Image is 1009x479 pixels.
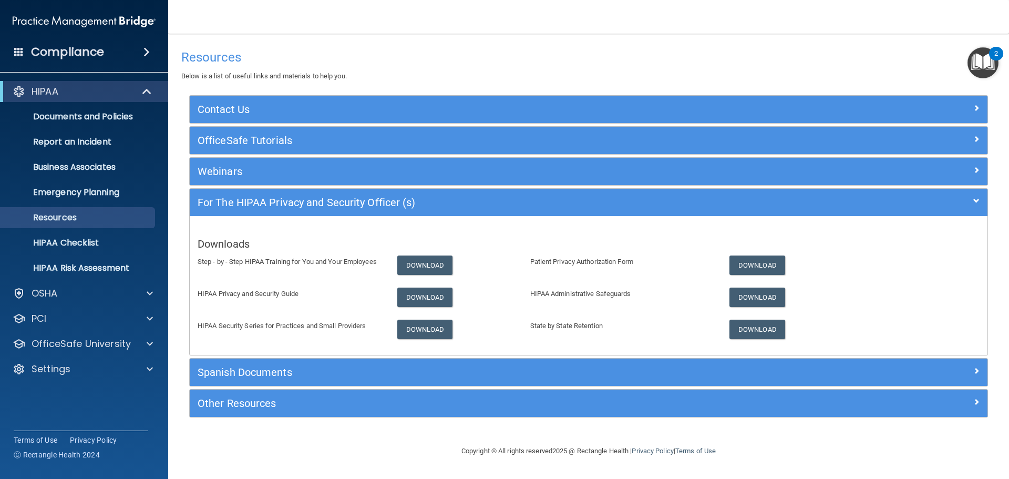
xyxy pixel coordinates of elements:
p: HIPAA [32,85,58,98]
a: HIPAA [13,85,152,98]
a: Download [729,288,785,307]
a: Contact Us [198,101,980,118]
h4: Resources [181,50,996,64]
h5: Downloads [198,238,980,250]
p: HIPAA Risk Assessment [7,263,150,273]
p: HIPAA Administrative Safeguards [530,288,714,300]
a: Privacy Policy [632,447,673,455]
h5: Webinars [198,166,780,177]
a: Download [729,256,785,275]
a: Other Resources [198,395,980,412]
p: Step - by - Step HIPAA Training for You and Your Employees [198,256,382,268]
p: Patient Privacy Authorization Form [530,256,714,268]
span: Ⓒ Rectangle Health 2024 [14,450,100,460]
a: OfficeSafe Tutorials [198,132,980,149]
p: Resources [7,212,150,223]
p: HIPAA Privacy and Security Guide [198,288,382,300]
a: PCI [13,312,153,325]
p: Business Associates [7,162,150,172]
h5: Other Resources [198,398,780,409]
p: HIPAA Checklist [7,238,150,248]
a: Terms of Use [675,447,716,455]
p: OfficeSafe University [32,338,131,350]
a: Webinars [198,163,980,180]
a: Download [397,320,453,339]
p: State by State Retention [530,320,714,332]
a: Settings [13,363,153,375]
a: Terms of Use [14,435,57,445]
p: Emergency Planning [7,187,150,198]
a: OSHA [13,287,153,300]
h4: Compliance [31,45,104,59]
h5: Spanish Documents [198,366,780,378]
h5: OfficeSafe Tutorials [198,135,780,146]
a: Download [397,288,453,307]
span: Below is a list of useful links and materials to help you. [181,72,347,80]
p: Settings [32,363,70,375]
a: Download [729,320,785,339]
a: Privacy Policy [70,435,117,445]
div: 2 [994,54,998,67]
p: Report an Incident [7,137,150,147]
a: Spanish Documents [198,364,980,381]
p: PCI [32,312,46,325]
p: HIPAA Security Series for Practices and Small Providers [198,320,382,332]
a: Download [397,256,453,275]
p: Documents and Policies [7,111,150,122]
a: OfficeSafe University [13,338,153,350]
img: PMB logo [13,11,156,32]
div: Copyright © All rights reserved 2025 @ Rectangle Health | | [397,434,780,468]
p: OSHA [32,287,58,300]
a: For The HIPAA Privacy and Security Officer (s) [198,194,980,211]
h5: For The HIPAA Privacy and Security Officer (s) [198,197,780,208]
button: Open Resource Center, 2 new notifications [967,47,998,78]
h5: Contact Us [198,104,780,115]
